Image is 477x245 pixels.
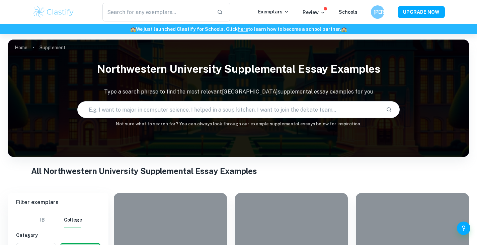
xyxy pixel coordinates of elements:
p: Review [303,9,325,16]
button: College [64,212,82,228]
button: [PERSON_NAME] [371,5,384,19]
input: E.g. I want to major in computer science, I helped in a soup kitchen, I want to join the debate t... [78,100,381,119]
span: 🏫 [130,26,136,32]
img: Clastify logo [32,5,75,19]
button: Search [383,104,395,115]
span: 🏫 [341,26,347,32]
input: Search for any exemplars... [102,3,212,21]
h6: Category [16,232,100,239]
h1: All Northwestern University Supplemental Essay Examples [31,165,446,177]
h6: Not sure what to search for? You can always look through our example supplemental essays below fo... [8,121,469,127]
div: Filter type choice [34,212,82,228]
h6: [PERSON_NAME] [374,8,381,16]
p: Type a search phrase to find the most relevant [GEOGRAPHIC_DATA] supplemental essay examples for you [8,88,469,96]
a: here [238,26,248,32]
h1: Northwestern University Supplemental Essay Examples [8,58,469,80]
a: Schools [339,9,357,15]
p: Supplement [39,44,66,51]
button: UPGRADE NOW [398,6,445,18]
button: IB [34,212,51,228]
a: Home [15,43,27,52]
p: Exemplars [258,8,289,15]
h6: We just launched Clastify for Schools. Click to learn how to become a school partner. [1,25,476,33]
h6: Filter exemplars [8,193,108,212]
button: Help and Feedback [457,222,470,235]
